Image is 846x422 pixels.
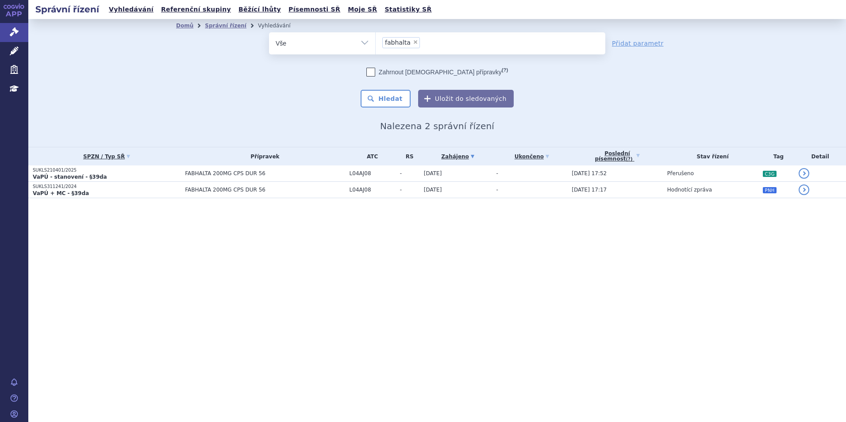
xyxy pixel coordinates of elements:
[33,150,181,163] a: SPZN / Typ SŘ
[350,170,396,176] span: L04AJ08
[361,90,411,107] button: Hledat
[366,68,508,77] label: Zahrnout [DEMOGRAPHIC_DATA] přípravky
[33,184,181,190] p: SUKLS311241/2024
[400,170,419,176] span: -
[572,170,607,176] span: [DATE] 17:52
[626,157,633,162] abbr: (?)
[572,147,663,165] a: Poslednípísemnost(?)
[380,121,494,131] span: Nalezena 2 správní řízení
[385,39,411,46] span: fabhalta
[799,184,809,195] a: detail
[205,23,246,29] a: Správní řízení
[424,150,492,163] a: Zahájeno
[185,187,345,193] span: FABHALTA 200MG CPS DUR 56
[158,4,234,15] a: Referenční skupiny
[33,167,181,173] p: SUKLS210401/2025
[400,187,419,193] span: -
[612,39,664,48] a: Přidat parametr
[758,147,794,165] th: Tag
[396,147,419,165] th: RS
[794,147,846,165] th: Detail
[350,187,396,193] span: L04AJ08
[663,147,758,165] th: Stav řízení
[496,170,498,176] span: -
[345,4,380,15] a: Moje SŘ
[496,150,567,163] a: Ukončeno
[185,170,345,176] span: FABHALTA 200MG CPS DUR 56
[667,170,694,176] span: Přerušeno
[181,147,345,165] th: Přípravek
[423,37,427,48] input: fabhalta
[667,187,712,193] span: Hodnotící zpráva
[418,90,514,107] button: Uložit do sledovaných
[286,4,343,15] a: Písemnosti SŘ
[799,168,809,179] a: detail
[496,187,498,193] span: -
[33,190,89,196] strong: VaPÚ + MC - §39da
[413,39,418,45] span: ×
[236,4,284,15] a: Běžící lhůty
[28,3,106,15] h2: Správní řízení
[502,67,508,73] abbr: (?)
[572,187,607,193] span: [DATE] 17:17
[424,170,442,176] span: [DATE]
[106,4,156,15] a: Vyhledávání
[258,19,302,32] li: Vyhledávání
[382,4,434,15] a: Statistiky SŘ
[345,147,396,165] th: ATC
[424,187,442,193] span: [DATE]
[33,174,107,180] strong: VaPÚ - stanovení - §39da
[176,23,193,29] a: Domů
